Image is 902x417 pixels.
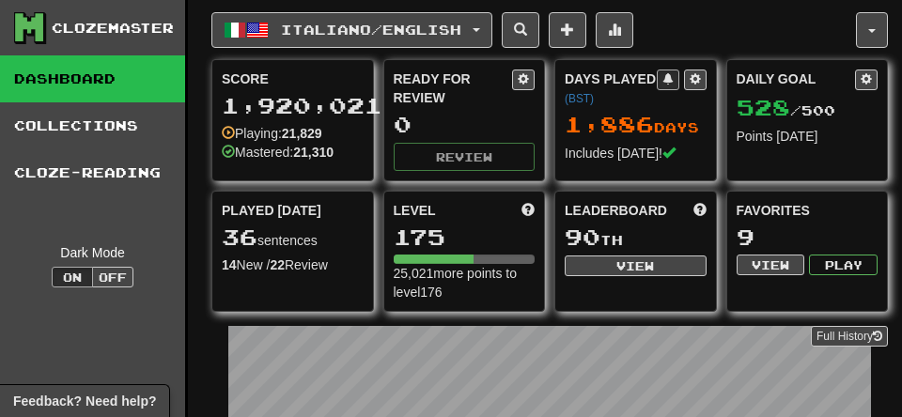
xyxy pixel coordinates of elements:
[92,267,133,287] button: Off
[293,145,334,160] strong: 21,310
[521,201,535,220] span: Score more points to level up
[281,22,461,38] span: Italiano / English
[565,111,654,137] span: 1,886
[737,94,790,120] span: 528
[737,201,879,220] div: Favorites
[52,19,174,38] div: Clozemaster
[222,225,364,250] div: sentences
[565,92,594,105] a: (BST)
[394,201,436,220] span: Level
[222,94,364,117] div: 1,920,021
[737,127,879,146] div: Points [DATE]
[502,12,539,48] button: Search sentences
[737,102,835,118] span: / 500
[693,201,707,220] span: This week in points, UTC
[811,326,888,347] a: Full History
[737,255,805,275] button: View
[222,69,364,88] div: Score
[596,12,633,48] button: More stats
[270,257,285,272] strong: 22
[222,124,322,143] div: Playing:
[565,113,707,137] div: Day s
[394,143,536,171] button: Review
[394,113,536,136] div: 0
[394,225,536,249] div: 175
[222,224,257,250] span: 36
[211,12,492,48] button: Italiano/English
[565,225,707,250] div: th
[809,255,878,275] button: Play
[565,201,667,220] span: Leaderboard
[565,255,707,276] button: View
[13,392,156,410] span: Open feedback widget
[565,144,707,162] div: Includes [DATE]!
[222,255,364,274] div: New / Review
[549,12,586,48] button: Add sentence to collection
[394,264,536,301] div: 25,021 more points to level 176
[565,224,600,250] span: 90
[565,69,657,107] div: Days Played
[222,201,321,220] span: Played [DATE]
[222,257,237,272] strong: 14
[737,69,856,90] div: Daily Goal
[394,69,513,107] div: Ready for Review
[52,267,93,287] button: On
[14,243,171,262] div: Dark Mode
[222,143,334,162] div: Mastered:
[737,225,879,249] div: 9
[282,126,322,141] strong: 21,829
